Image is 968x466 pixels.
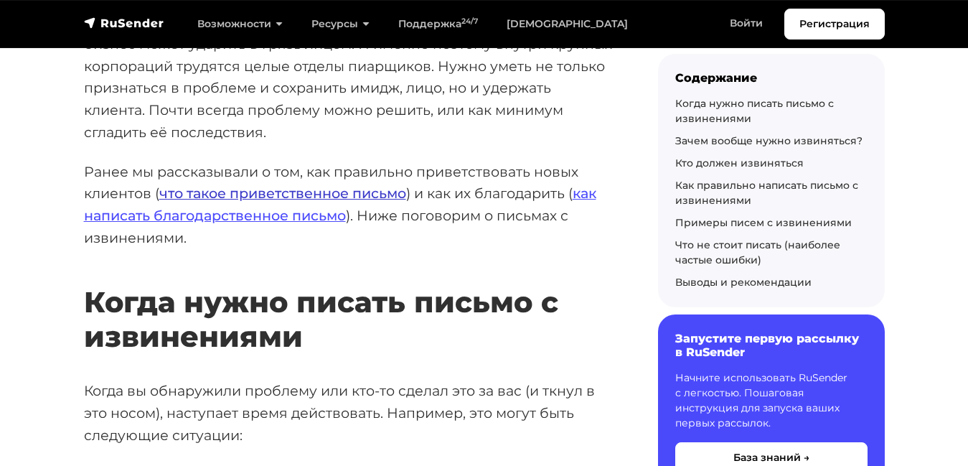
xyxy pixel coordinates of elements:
[384,9,492,39] a: Поддержка24/7
[675,371,868,432] p: Начните использовать RuSender с легкостью. Пошаговая инструкция для запуска ваших первых рассылок.
[675,157,804,169] a: Кто должен извиняться
[675,97,834,125] a: Когда нужно писать письмо с извинениями
[159,185,406,202] a: что такое приветственное письмо
[492,9,642,39] a: [DEMOGRAPHIC_DATA]
[715,9,777,38] a: Войти
[675,276,812,289] a: Выводы и рекомендации
[84,185,596,224] a: как написать благодарственное письмо
[297,9,384,39] a: Ресурсы
[675,216,852,229] a: Примеры писем с извинениями
[84,243,612,354] h2: Когда нужно писать письмо с извинениями
[675,332,868,359] h6: Запустите первую рассылку в RuSender
[183,9,297,39] a: Возможности
[84,161,612,249] p: Ранее мы рассказывали о том, как правильно приветствовать новых клиентов ( ) и как их благодарить...
[675,238,840,266] a: Что не стоит писать (наиболее частые ошибки)
[84,380,612,446] p: Когда вы обнаружили проблему или кто-то сделал это за вас (и ткнул в это носом), наступает время ...
[461,17,478,26] sup: 24/7
[784,9,885,39] a: Регистрация
[675,134,863,147] a: Зачем вообще нужно извиняться?
[84,16,164,30] img: RuSender
[675,71,868,85] div: Содержание
[675,179,858,207] a: Как правильно написать письмо с извинениями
